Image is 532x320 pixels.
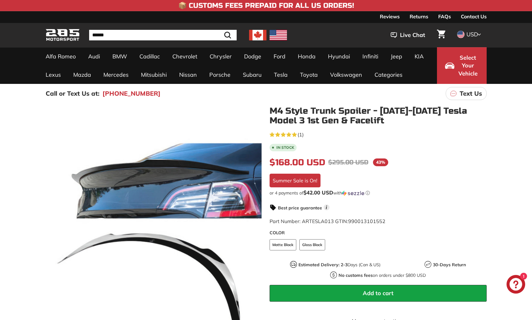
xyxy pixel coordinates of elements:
[82,47,106,66] a: Audi
[89,30,237,40] input: Search
[237,66,268,84] a: Subaru
[368,66,409,84] a: Categories
[505,275,527,295] inbox-online-store-chat: Shopify online store chat
[238,47,267,66] a: Dodge
[173,66,203,84] a: Nissan
[457,54,479,78] span: Select Your Vehicle
[348,218,385,224] span: 990013101552
[106,47,133,66] a: BMW
[276,146,294,149] b: In stock
[270,174,321,187] div: Summer Sale is On!
[39,47,82,66] a: Alfa Romeo
[298,262,348,267] strong: Estimated Delivery: 2-3
[97,66,135,84] a: Mercedes
[328,158,368,166] span: $295.00 USD
[166,47,203,66] a: Chevrolet
[466,31,478,38] span: USD
[373,158,388,166] span: 43%
[363,290,393,297] span: Add to cart
[408,47,430,66] a: KIA
[178,2,354,9] h4: 📦 Customs Fees Prepaid for All US Orders!
[270,218,385,224] span: Part Number: ARTESLA013 GTIN:
[270,230,487,236] label: COLOR
[433,25,449,46] a: Cart
[446,87,487,100] a: Text Us
[278,205,322,211] strong: Best price guarantee
[339,272,426,279] p: on orders under $800 USD
[268,66,294,84] a: Tesla
[135,66,173,84] a: Mitsubishi
[324,204,330,210] span: i
[270,106,487,126] h1: M4 Style Trunk Spoiler - [DATE]-[DATE] Tesla Model 3 1st Gen & Facelift
[270,285,487,302] button: Add to cart
[270,190,487,196] div: or 4 payments of$42.00 USDwithSezzle Click to learn more about Sezzle
[203,66,237,84] a: Porsche
[410,11,428,22] a: Returns
[322,47,356,66] a: Hyundai
[39,66,67,84] a: Lexus
[133,47,166,66] a: Cadillac
[294,66,324,84] a: Toyota
[461,11,487,22] a: Contact Us
[303,189,333,196] span: $42.00 USD
[46,28,80,43] img: Logo_285_Motorsport_areodynamics_components
[437,47,487,84] button: Select Your Vehicle
[203,47,238,66] a: Chrysler
[298,131,304,138] span: (1)
[270,190,487,196] div: or 4 payments of with
[324,66,368,84] a: Volkswagen
[46,89,99,98] p: Call or Text Us at:
[460,89,482,98] p: Text Us
[270,130,487,138] a: 5.0 rating (1 votes)
[438,11,451,22] a: FAQs
[383,27,433,43] button: Live Chat
[400,31,425,39] span: Live Chat
[292,47,322,66] a: Honda
[298,262,380,268] p: Days (Can & US)
[270,157,325,168] span: $168.00 USD
[380,11,400,22] a: Reviews
[384,47,408,66] a: Jeep
[67,66,97,84] a: Mazda
[356,47,384,66] a: Infiniti
[342,190,364,196] img: Sezzle
[433,262,466,267] strong: 30-Days Return
[339,272,373,278] strong: No customs fees
[102,89,161,98] a: [PHONE_NUMBER]
[267,47,292,66] a: Ford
